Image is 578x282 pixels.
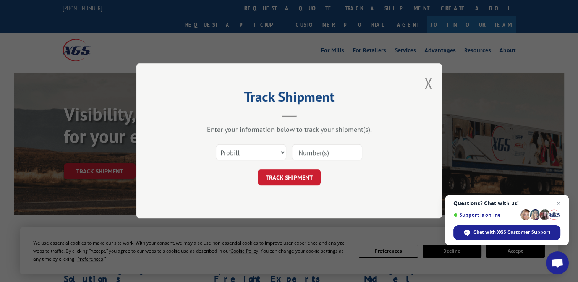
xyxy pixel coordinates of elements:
[292,145,362,161] input: Number(s)
[453,200,560,206] span: Questions? Chat with us!
[554,199,563,208] span: Close chat
[473,229,550,236] span: Chat with XGS Customer Support
[453,225,560,240] div: Chat with XGS Customer Support
[546,251,569,274] div: Open chat
[453,212,518,218] span: Support is online
[175,125,404,134] div: Enter your information below to track your shipment(s).
[424,73,432,93] button: Close modal
[258,170,321,186] button: TRACK SHIPMENT
[175,91,404,106] h2: Track Shipment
